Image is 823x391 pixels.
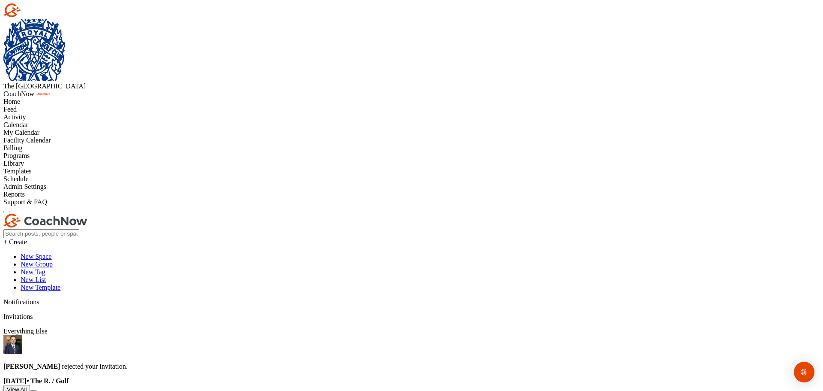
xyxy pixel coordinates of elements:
a: New Tag [21,268,45,276]
img: user avatar [3,335,22,354]
div: Programs [3,152,820,160]
p: Invitations [3,313,820,321]
div: Templates [3,167,820,175]
a: New List [21,276,46,283]
a: New Template [21,284,60,291]
p: Notifications [3,298,820,306]
div: Feed [3,106,820,113]
b: [DATE] • The R. / Golf [3,377,69,385]
div: + Create [3,238,820,246]
div: Admin Settings [3,183,820,191]
b: [PERSON_NAME] [3,363,60,370]
div: Facility Calendar [3,136,820,144]
img: CoachNow [3,3,87,17]
div: Activity [3,113,820,121]
div: Open Intercom Messenger [794,362,814,382]
div: The [GEOGRAPHIC_DATA] [3,82,820,90]
div: Reports [3,191,820,198]
img: CoachNow [3,214,87,227]
div: CoachNow [3,90,820,98]
img: square_21a52c34a1b27affb0df1d7893c918db.jpg [3,19,65,81]
div: Library [3,160,820,167]
div: Home [3,98,820,106]
img: CoachNow acadmey [36,92,51,96]
div: Schedule [3,175,820,183]
div: Calendar [3,121,820,129]
div: Support & FAQ [3,198,820,206]
label: Everything Else [3,327,48,335]
div: Billing [3,144,820,152]
a: New Space [21,253,51,260]
input: Search posts, people or spaces... [3,229,79,238]
a: New Group [21,261,53,268]
span: rejected your invitation . [3,363,128,370]
div: My Calendar [3,129,820,136]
